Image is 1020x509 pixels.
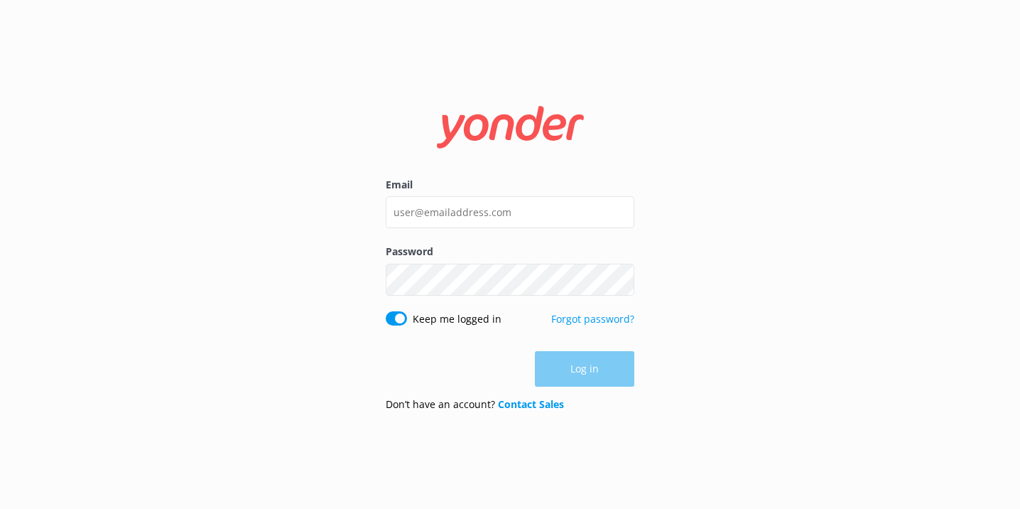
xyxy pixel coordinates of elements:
[386,397,564,412] p: Don’t have an account?
[606,265,634,294] button: Show password
[386,244,634,259] label: Password
[386,196,634,228] input: user@emailaddress.com
[551,312,634,326] a: Forgot password?
[413,311,501,327] label: Keep me logged in
[498,397,564,411] a: Contact Sales
[386,177,634,193] label: Email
